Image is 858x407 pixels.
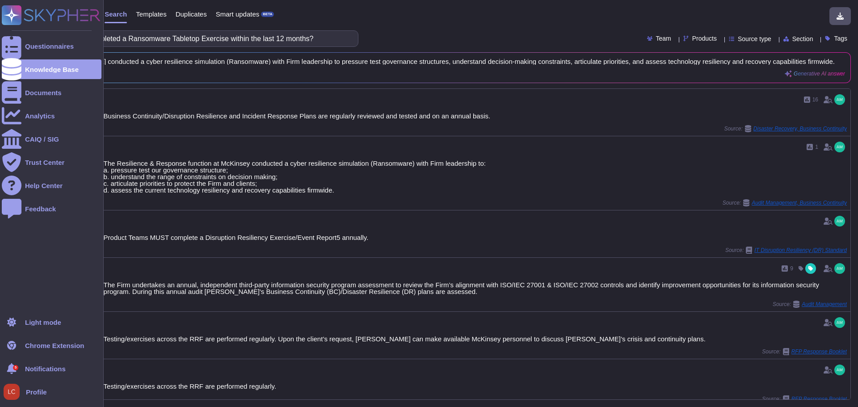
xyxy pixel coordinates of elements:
span: Templates [136,11,166,17]
span: Source: [773,301,847,308]
div: Chrome Extension [25,342,84,349]
a: Questionnaires [2,36,101,56]
a: Knowledge Base [2,59,101,79]
span: Yes, [PERSON_NAME] conducted a cyber resilience simulation (Ransomware) with Firm leadership to p... [36,58,845,65]
button: user [2,382,26,402]
div: Questionnaires [25,43,74,50]
div: CAIQ / SIG [25,136,59,143]
div: Business Continuity/Disruption Resilience and Incident Response Plans are regularly reviewed and ... [104,113,847,119]
div: Feedback [25,206,56,212]
div: Testing/exercises across the RRF are performed regularly. Upon the client’s request, [PERSON_NAME... [104,336,847,342]
a: Trust Center [2,152,101,172]
span: Source: [723,199,847,206]
span: Source: [762,395,847,403]
span: Source: [724,125,847,132]
span: Notifications [25,365,66,372]
span: Duplicates [176,11,207,17]
a: Analytics [2,106,101,126]
img: user [834,317,845,328]
div: Testing/exercises across the RRF are performed regularly. [104,383,847,390]
div: Light mode [25,319,61,326]
span: Source: [725,247,847,254]
img: user [834,142,845,152]
span: Audit Management [802,302,847,307]
div: Analytics [25,113,55,119]
div: BETA [261,12,274,17]
div: Documents [25,89,62,96]
div: The Resilience & Response function at McKinsey conducted a cyber resilience simulation (Ransomwar... [104,160,847,193]
span: 1 [815,144,818,150]
img: user [834,365,845,375]
a: Help Center [2,176,101,195]
span: Search [105,11,127,17]
div: 5 [13,365,18,370]
input: Search a question or template... [35,31,349,46]
span: Smart updates [216,11,260,17]
div: Product Teams MUST complete a Disruption Resiliency Exercise/Event Report5 annually. [104,234,847,241]
img: user [4,384,20,400]
img: user [834,216,845,227]
a: CAIQ / SIG [2,129,101,149]
span: RFP Response Booklet [791,396,847,402]
span: Tags [834,35,847,42]
span: Source: [762,348,847,355]
span: Disaster Recovery, Business Continuity [753,126,847,131]
div: Knowledge Base [25,66,79,73]
a: Chrome Extension [2,336,101,355]
a: Feedback [2,199,101,218]
a: Documents [2,83,101,102]
span: Profile [26,389,47,395]
span: Generative AI answer [794,71,845,76]
div: Help Center [25,182,63,189]
span: Audit Management, Business Continuity [752,200,847,206]
span: 16 [812,97,818,102]
span: IT Disruption Resiliency (DR) Standard [754,248,847,253]
span: Team [656,35,671,42]
div: The Firm undertakes an annual, independent third-party information security program assessment to... [104,281,847,295]
span: RFP Response Booklet [791,349,847,354]
img: user [834,263,845,274]
img: user [834,94,845,105]
span: 9 [790,266,793,271]
span: Products [692,35,717,42]
span: Section [792,36,813,42]
span: Source type [738,36,771,42]
div: Trust Center [25,159,64,166]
